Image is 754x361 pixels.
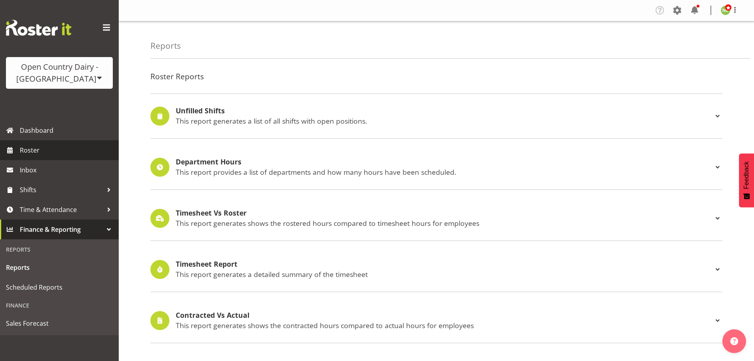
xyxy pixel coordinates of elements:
img: Rosterit website logo [6,20,71,36]
h4: Contracted Vs Actual [176,311,713,319]
span: Scheduled Reports [6,281,113,293]
span: Time & Attendance [20,204,103,216]
span: Reports [6,262,113,273]
div: Contracted Vs Actual This report generates shows the contracted hours compared to actual hours fo... [150,311,722,330]
div: Timesheet Report This report generates a detailed summary of the timesheet [150,260,722,279]
p: This report generates shows the contracted hours compared to actual hours for employees [176,321,713,330]
h4: Unfilled Shifts [176,107,713,115]
button: Feedback - Show survey [739,153,754,207]
img: nicole-lloyd7454.jpg [721,6,730,15]
p: This report provides a list of departments and how many hours have been scheduled. [176,168,713,176]
div: Open Country Dairy - [GEOGRAPHIC_DATA] [14,61,105,85]
img: help-xxl-2.png [730,337,738,345]
div: Timesheet Vs Roster This report generates shows the rostered hours compared to timesheet hours fo... [150,209,722,228]
div: Unfilled Shifts This report generates a list of all shifts with open positions. [150,107,722,126]
a: Reports [2,258,117,277]
p: This report generates a detailed summary of the timesheet [176,270,713,279]
span: Sales Forecast [6,317,113,329]
span: Feedback [743,161,750,189]
div: Reports [2,241,117,258]
p: This report generates a list of all shifts with open positions. [176,117,713,125]
p: This report generates shows the rostered hours compared to timesheet hours for employees [176,219,713,227]
span: Roster [20,144,115,156]
h4: Roster Reports [150,72,722,81]
span: Finance & Reporting [20,223,103,235]
span: Shifts [20,184,103,196]
a: Scheduled Reports [2,277,117,297]
div: Department Hours This report provides a list of departments and how many hours have been scheduled. [150,158,722,177]
h4: Department Hours [176,158,713,166]
a: Sales Forecast [2,313,117,333]
h4: Timesheet Vs Roster [176,209,713,217]
h4: Reports [150,41,181,50]
div: Finance [2,297,117,313]
h4: Timesheet Report [176,260,713,268]
span: Dashboard [20,124,115,136]
span: Inbox [20,164,115,176]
